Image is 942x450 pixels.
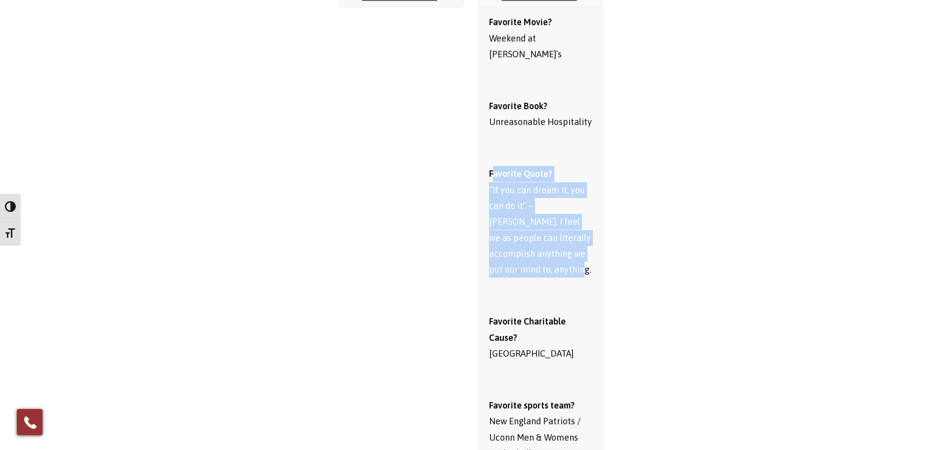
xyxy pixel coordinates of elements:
[489,17,552,27] strong: Favorite Movie?
[489,166,593,278] p: “If you can dream it, you can do it” – [PERSON_NAME]. I feel we as people can literally accomplis...
[489,101,547,111] strong: Favorite Book?
[489,168,552,179] strong: Favorite Quote?
[489,14,593,62] p: Weekend at [PERSON_NAME]’s
[489,400,575,410] strong: Favorite sports team?
[22,414,38,430] img: Phone icon
[489,314,593,362] p: [GEOGRAPHIC_DATA]
[489,316,566,342] strong: Favorite Charitable Cause?
[489,98,593,130] p: Unreasonable Hospitality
